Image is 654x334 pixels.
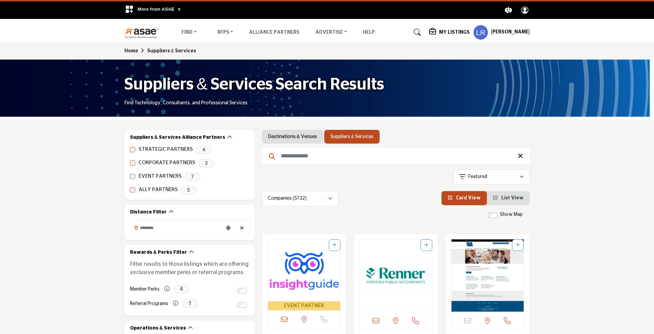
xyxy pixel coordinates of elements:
[454,169,530,185] button: Featured
[130,249,187,256] h2: Rewards & Perks Filter
[174,285,189,293] span: 4
[130,283,160,295] label: Member Perks
[130,325,186,332] h2: Operations & Services
[124,49,147,53] a: Home
[359,239,432,312] a: Open Listing in new tab
[487,191,530,205] li: List View
[130,209,167,216] h2: Distance Filter
[196,146,211,154] span: 4
[124,27,163,38] img: Site Logo
[268,239,341,311] a: Open Listing in new tab
[130,134,225,141] h2: Suppliers & Services Alliance Partners
[130,298,168,310] label: Referral Programs
[451,239,524,312] img: ASAE Business Solutions
[493,196,524,200] a: View List
[124,74,384,95] h1: Suppliers & Services Search Results
[130,147,135,152] input: STRATEGIC PARTNERS checkbox
[429,28,470,36] div: My Listings
[130,260,249,276] p: Filter results to those listings which are offering exclusive member perks or referral programs.
[500,211,523,218] label: Show Map
[424,243,428,248] a: Add To List
[491,29,530,36] h5: [PERSON_NAME]
[363,30,375,35] a: Help
[185,173,200,181] span: 7
[223,221,233,236] div: Choose your current location
[359,239,432,312] img: Renner and Company CPA PC
[130,187,135,192] input: ALLY PARTNERS checkbox
[181,186,196,195] span: 5
[407,27,425,38] a: Search
[249,30,299,35] a: Alliance Partners
[237,221,247,236] div: Clear search location
[269,302,339,310] span: EVENT PARTNER
[333,243,337,248] a: Add To List
[468,174,487,180] p: Featured
[516,243,520,248] a: Add To List
[456,196,481,200] span: Card View
[237,302,247,308] input: Switch to Referral Programs
[177,28,201,37] a: Find
[310,28,352,37] a: Advertise
[473,25,488,40] button: Show hide supplier dropdown
[262,191,338,206] button: Companies (5732)
[198,159,214,168] span: 3
[330,133,373,140] a: Suppliers & Services
[139,146,193,154] label: STRATEGIC PARTNERS
[237,288,247,293] input: Switch to Member Perks
[212,28,238,37] a: RFPs
[139,186,178,194] label: ALLY PARTNERS
[442,191,487,205] li: Card View
[439,29,470,35] h5: My Listings
[130,221,223,234] input: Search Location
[262,148,530,164] input: Search Keyword
[268,133,317,140] a: Destinations & Venues
[147,49,196,53] a: Suppliers & Services
[448,196,481,200] a: View Card
[451,239,524,312] a: Open Listing in new tab
[138,7,182,12] span: More from ASAE
[139,159,195,167] label: CORPORATE PARTNERS
[139,173,182,180] label: EVENT PARTNERS
[183,299,198,308] span: 1
[121,1,186,19] div: More from ASAE
[130,174,135,179] input: EVENT PARTNERS checkbox
[124,100,248,107] p: Find Technology, Consultants, and Professional Services
[268,239,341,301] img: Insight Guide LLC
[268,195,307,202] p: Companies (5732)
[501,196,524,200] span: List View
[130,160,135,166] input: CORPORATE PARTNERS checkbox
